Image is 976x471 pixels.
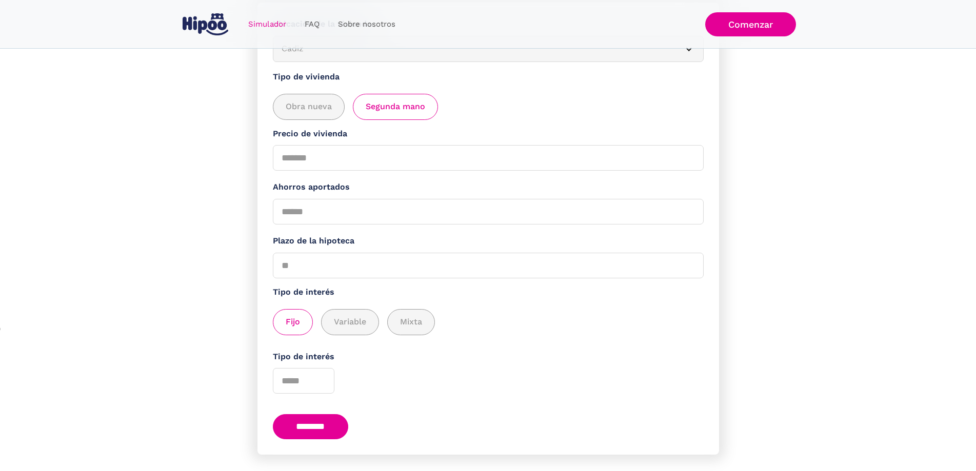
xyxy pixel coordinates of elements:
div: add_description_here [273,309,704,335]
label: Plazo de la hipoteca [273,235,704,248]
label: Precio de vivienda [273,128,704,140]
span: Mixta [400,316,422,329]
a: Sobre nosotros [329,14,405,34]
a: Simulador [239,14,295,34]
label: Ahorros aportados [273,181,704,194]
form: Simulador Form [257,3,719,455]
div: add_description_here [273,94,704,120]
label: Tipo de interés [273,286,704,299]
article: Cadiz [273,36,704,62]
div: Cadiz [282,43,670,55]
span: Obra nueva [286,100,332,113]
label: Tipo de vivienda [273,71,704,84]
span: Fijo [286,316,300,329]
label: Tipo de interés [273,351,704,363]
span: Variable [334,316,366,329]
span: Segunda mano [366,100,425,113]
a: Comenzar [705,12,796,36]
a: FAQ [295,14,329,34]
a: home [181,9,231,39]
